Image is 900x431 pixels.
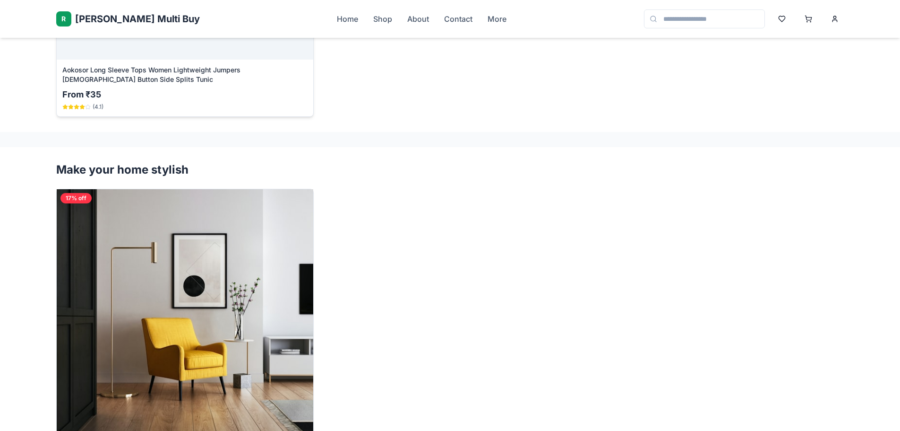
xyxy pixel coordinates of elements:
[61,14,66,24] span: R
[373,13,392,25] a: Shop
[444,13,472,25] a: Contact
[62,65,308,84] h3: Aokosor Long Sleeve Tops Women Lightweight Jumpers [DEMOGRAPHIC_DATA] Button Side Splits Tunic
[62,89,101,99] span: From ₹ 35
[93,103,103,111] span: (4.1)
[488,13,506,25] button: More
[60,193,92,203] div: 17 % off
[75,12,200,26] span: [PERSON_NAME] Multi Buy
[407,13,429,25] a: About
[56,11,200,26] a: R[PERSON_NAME] Multi Buy
[56,162,844,177] h2: Make your home stylish
[337,13,358,25] a: Home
